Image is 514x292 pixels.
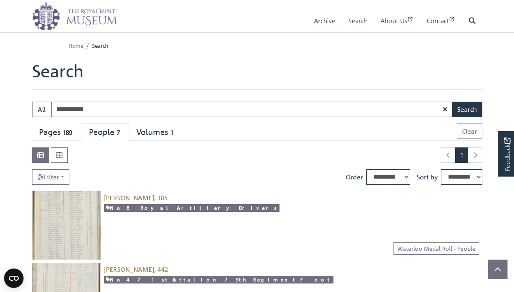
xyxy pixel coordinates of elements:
input: Enter one or more search terms... [51,102,453,117]
a: No 6 Royal Artillery Drivers [104,204,280,212]
span: 1 [168,128,176,137]
div: Volumes [136,127,176,137]
a: Waterloo Medal Roll - People [394,242,479,255]
img: logo_wide.png [32,2,117,30]
a: Would you like to provide feedback? [498,131,514,177]
a: Contact [427,9,456,32]
div: Pages [39,127,75,137]
span: Search [92,42,108,49]
button: All [32,102,52,117]
button: Clear [457,124,482,139]
a: Filter [32,169,69,185]
a: [PERSON_NAME], 442 [104,265,168,273]
button: Open CMP widget [4,269,24,288]
span: Goto page 1 [455,147,468,163]
span: 189 [61,128,75,137]
a: Archive [314,9,335,32]
span: 7 [114,128,123,137]
a: Search [348,9,368,32]
button: Scroll to top [488,260,508,279]
a: No 47 1st Battalion 79th Regiment Foot [104,276,333,283]
button: Search [452,102,482,117]
div: People [89,127,123,137]
a: About Us [381,9,414,32]
a: [PERSON_NAME], 385 [104,194,168,202]
h1: Search [32,61,482,89]
label: Sort by [417,172,438,182]
label: Order [346,172,363,182]
li: Previous page [441,147,456,163]
span: Feedback [502,138,512,171]
img: Gray, George, 385 [32,191,101,260]
nav: pagination [438,147,482,163]
a: Home [69,42,83,49]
